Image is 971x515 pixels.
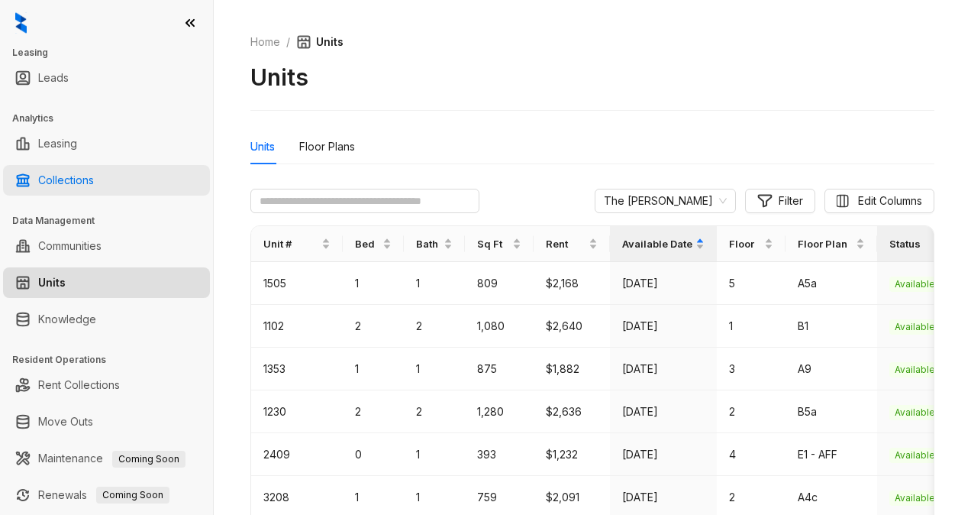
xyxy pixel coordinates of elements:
[534,262,610,305] td: $2,168
[595,189,736,213] div: Change Community
[251,226,343,262] th: Unit #
[745,189,815,213] button: Filter
[343,390,404,433] td: 2
[404,305,465,348] td: 2
[3,165,210,196] li: Collections
[404,226,465,262] th: Bath
[404,262,465,305] td: 1
[38,480,169,510] a: RenewalsComing Soon
[779,193,803,209] span: Filter
[299,138,355,155] div: Floor Plans
[251,262,343,305] td: 1505
[251,433,343,476] td: 2409
[3,406,210,437] li: Move Outs
[604,189,727,212] span: Change Community
[465,390,534,433] td: 1,280
[247,34,283,50] a: Home
[3,370,210,400] li: Rent Collections
[343,262,404,305] td: 1
[343,433,404,476] td: 0
[112,451,185,468] span: Coming Soon
[343,305,404,348] td: 2
[465,226,534,262] th: Sq Ft
[251,390,343,433] td: 1230
[786,226,877,262] th: Floor Plan
[465,433,534,476] td: 393
[477,236,509,251] span: Sq Ft
[3,443,210,474] li: Maintenance
[250,138,275,155] div: Units
[12,214,213,228] h3: Data Management
[534,226,610,262] th: Rent
[250,63,308,92] h2: Units
[12,46,213,60] h3: Leasing
[3,304,210,335] li: Knowledge
[251,305,343,348] td: 1102
[251,348,343,390] td: 1353
[717,226,786,262] th: Floor
[534,433,610,476] td: $1,232
[729,236,761,251] span: Floor
[38,165,94,196] a: Collections
[343,348,404,390] td: 1
[3,267,210,298] li: Units
[12,112,213,125] h3: Analytics
[717,433,786,476] td: 4
[824,189,934,213] button: Edit Columns
[15,12,27,34] img: logo
[889,362,940,377] span: Available
[3,63,210,93] li: Leads
[263,236,318,251] span: Unit #
[798,362,811,375] span: A9
[465,262,534,305] td: 809
[404,348,465,390] td: 1
[38,304,96,335] a: Knowledge
[889,236,960,251] span: Status
[798,448,837,461] span: E1 - AFF
[717,305,786,348] td: 1
[3,128,210,159] li: Leasing
[610,390,717,433] td: [DATE]
[404,390,465,433] td: 2
[717,262,786,305] td: 5
[416,236,440,251] span: Bath
[610,433,717,476] td: [DATE]
[465,348,534,390] td: 875
[38,231,102,261] a: Communities
[343,226,404,262] th: Bed
[38,128,77,159] a: Leasing
[889,491,940,506] span: Available
[286,34,290,50] li: /
[534,348,610,390] td: $1,882
[38,370,120,400] a: Rent Collections
[534,390,610,433] td: $2,636
[38,267,66,298] a: Units
[610,262,717,305] td: [DATE]
[717,390,786,433] td: 2
[889,319,940,335] span: Available
[3,480,210,510] li: Renewals
[798,236,853,251] span: Floor Plan
[96,487,169,504] span: Coming Soon
[798,277,817,290] span: A5a
[610,305,717,348] td: [DATE]
[534,305,610,348] td: $2,640
[296,34,344,50] span: Units
[465,305,534,348] td: 1,080
[798,491,818,504] span: A4c
[38,63,69,93] a: Leads
[546,236,586,251] span: Rent
[38,406,93,437] a: Move Outs
[610,348,717,390] td: [DATE]
[355,236,379,251] span: Bed
[404,433,465,476] td: 1
[622,236,692,251] span: Available Date
[889,405,940,420] span: Available
[889,448,940,463] span: Available
[798,405,817,418] span: B5a
[858,193,922,209] span: Edit Columns
[889,277,940,292] span: Available
[12,353,213,367] h3: Resident Operations
[3,231,210,261] li: Communities
[798,319,808,332] span: B1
